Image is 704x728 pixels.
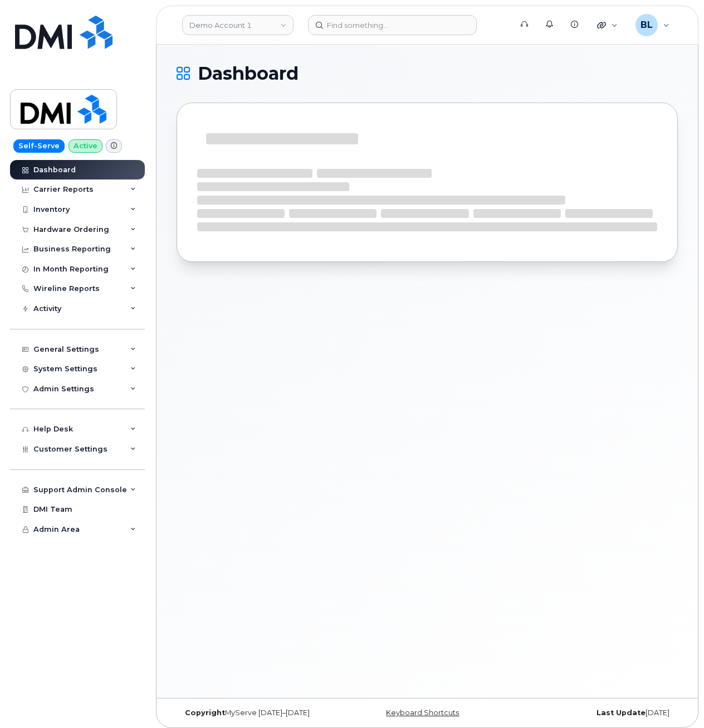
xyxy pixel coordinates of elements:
a: Keyboard Shortcuts [386,708,459,717]
div: [DATE] [511,708,678,717]
span: Dashboard [198,65,299,82]
strong: Last Update [597,708,646,717]
strong: Copyright [185,708,225,717]
div: MyServe [DATE]–[DATE] [177,708,344,717]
